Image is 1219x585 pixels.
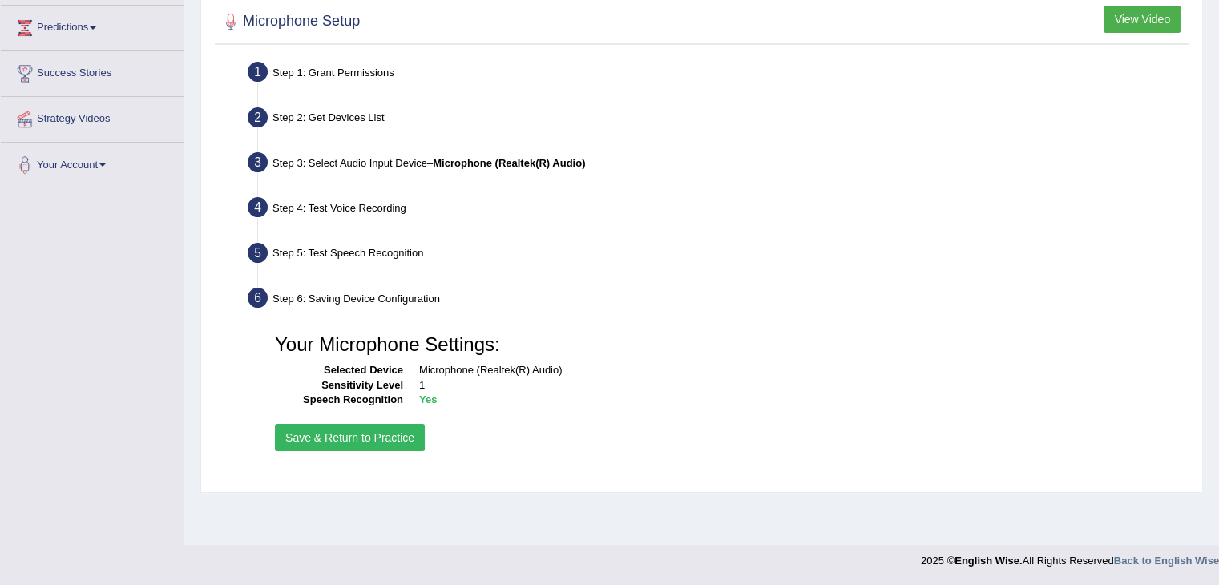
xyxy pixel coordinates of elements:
[955,555,1022,567] strong: English Wise.
[275,393,403,408] dt: Speech Recognition
[240,192,1195,228] div: Step 4: Test Voice Recording
[1,51,184,91] a: Success Stories
[427,157,585,169] span: –
[419,363,1177,378] dd: Microphone (Realtek(R) Audio)
[1,6,184,46] a: Predictions
[921,545,1219,568] div: 2025 © All Rights Reserved
[275,363,403,378] dt: Selected Device
[275,334,1177,355] h3: Your Microphone Settings:
[419,378,1177,393] dd: 1
[240,103,1195,138] div: Step 2: Get Devices List
[419,393,437,405] b: Yes
[240,238,1195,273] div: Step 5: Test Speech Recognition
[240,283,1195,318] div: Step 6: Saving Device Configuration
[240,147,1195,183] div: Step 3: Select Audio Input Device
[1114,555,1219,567] a: Back to English Wise
[219,10,360,34] h2: Microphone Setup
[240,57,1195,92] div: Step 1: Grant Permissions
[275,424,425,451] button: Save & Return to Practice
[1104,6,1181,33] button: View Video
[1,97,184,137] a: Strategy Videos
[1,143,184,183] a: Your Account
[433,157,585,169] b: Microphone (Realtek(R) Audio)
[275,378,403,393] dt: Sensitivity Level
